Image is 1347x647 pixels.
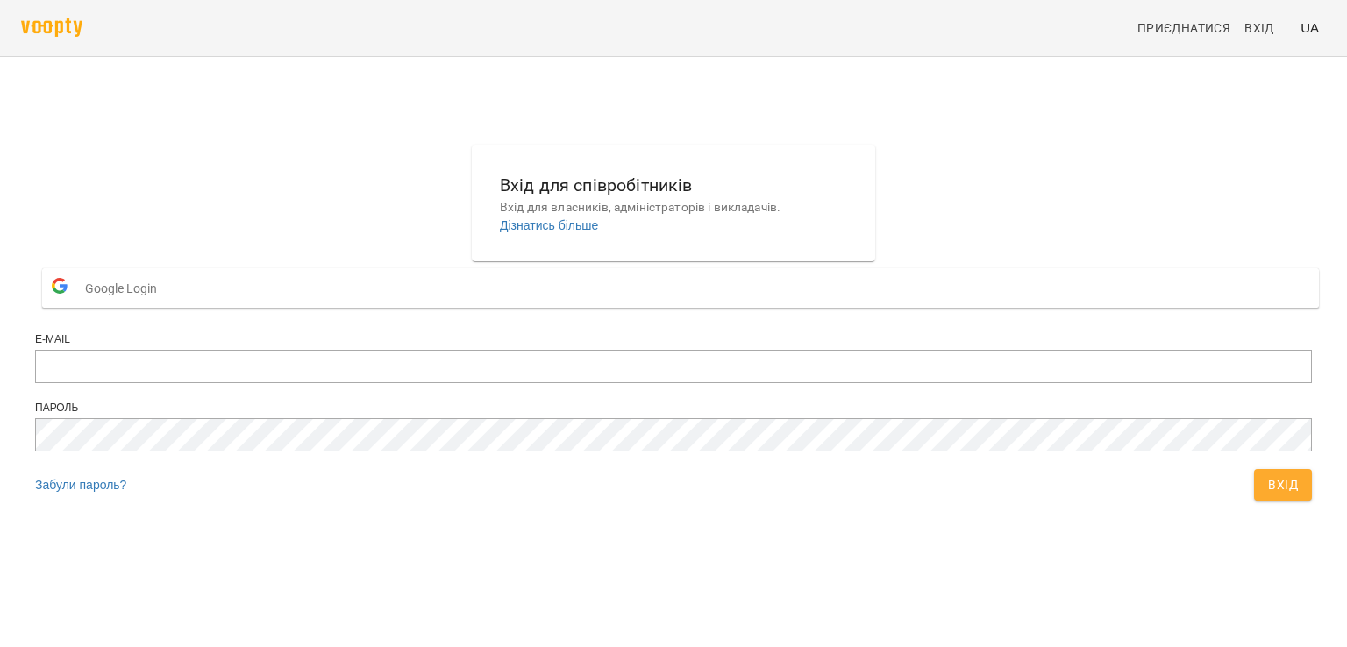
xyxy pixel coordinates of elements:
button: Вхід для співробітниківВхід для власників, адміністраторів і викладачів.Дізнатись більше [486,158,861,248]
a: Приєднатися [1130,12,1237,44]
span: Вхід [1268,474,1298,495]
span: Google Login [85,271,166,306]
a: Забули пароль? [35,478,126,492]
div: Пароль [35,401,1312,416]
span: Приєднатися [1137,18,1230,39]
h6: Вхід для співробітників [500,172,847,199]
span: UA [1301,18,1319,37]
button: Google Login [42,268,1319,308]
button: Вхід [1254,469,1312,501]
span: Вхід [1244,18,1274,39]
a: Вхід [1237,12,1294,44]
div: E-mail [35,332,1312,347]
img: voopty.png [21,18,82,37]
button: UA [1294,11,1326,44]
p: Вхід для власників, адміністраторів і викладачів. [500,199,847,217]
a: Дізнатись більше [500,218,598,232]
